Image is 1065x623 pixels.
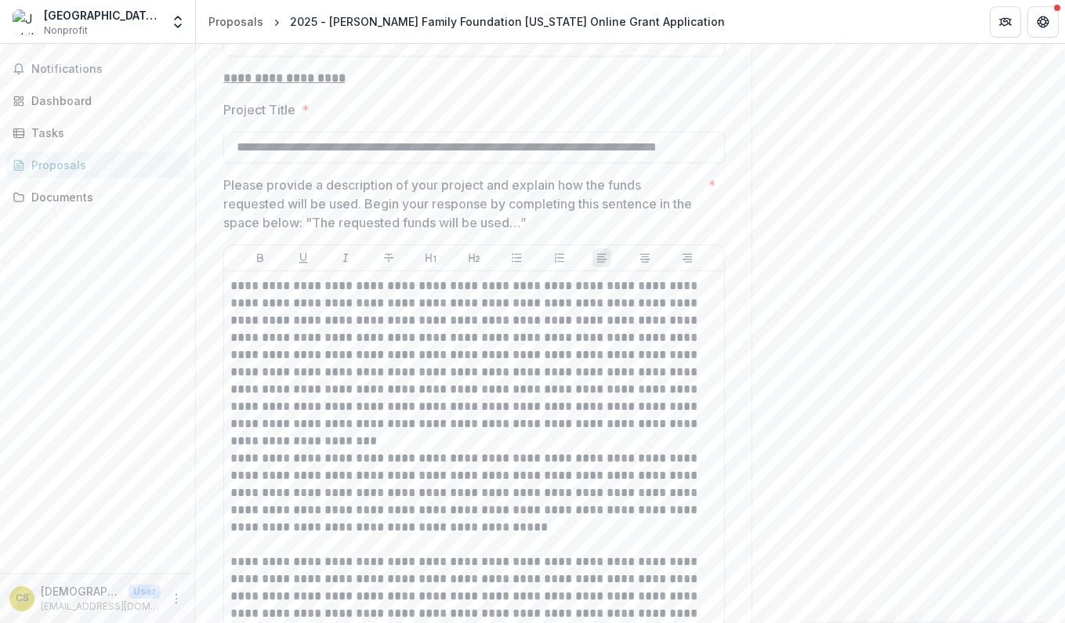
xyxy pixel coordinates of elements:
[422,248,440,267] button: Heading 1
[223,100,295,119] p: Project Title
[31,92,176,109] div: Dashboard
[202,10,270,33] a: Proposals
[592,248,611,267] button: Align Left
[44,24,88,38] span: Nonprofit
[678,248,697,267] button: Align Right
[223,176,702,232] p: Please provide a description of your project and explain how the funds requested will be used. Be...
[550,248,569,267] button: Ordered List
[6,120,189,146] a: Tasks
[507,248,526,267] button: Bullet List
[290,13,725,30] div: 2025 - [PERSON_NAME] Family Foundation [US_STATE] Online Grant Application
[44,7,161,24] div: [GEOGRAPHIC_DATA] & Community Center Corporation
[31,125,176,141] div: Tasks
[202,10,731,33] nav: breadcrumb
[6,56,189,81] button: Notifications
[167,589,186,608] button: More
[16,593,29,603] div: Christian Staley
[41,583,122,599] p: [DEMOGRAPHIC_DATA][PERSON_NAME]
[294,248,313,267] button: Underline
[167,6,189,38] button: Open entity switcher
[129,585,161,599] p: User
[6,152,189,178] a: Proposals
[6,88,189,114] a: Dashboard
[465,248,484,267] button: Heading 2
[13,9,38,34] img: Jubilee Park & Community Center Corporation
[41,599,161,614] p: [EMAIL_ADDRESS][DOMAIN_NAME]
[336,248,355,267] button: Italicize
[251,248,270,267] button: Bold
[31,63,183,76] span: Notifications
[990,6,1021,38] button: Partners
[6,184,189,210] a: Documents
[208,13,263,30] div: Proposals
[1027,6,1059,38] button: Get Help
[31,157,176,173] div: Proposals
[31,189,176,205] div: Documents
[379,248,398,267] button: Strike
[636,248,654,267] button: Align Center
